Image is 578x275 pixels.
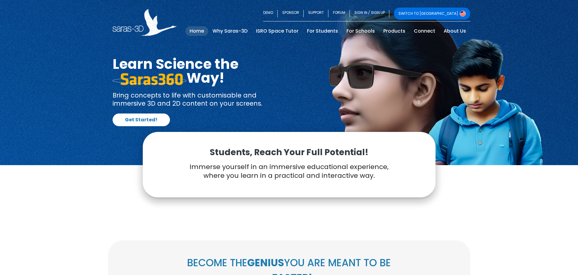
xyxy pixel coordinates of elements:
a: ISRO Space Tutor [252,26,303,36]
a: Why Saras-3D [208,26,252,36]
a: Products [379,26,410,36]
a: SUPPORT [304,8,328,20]
b: GENIUS [247,256,284,270]
p: Immerse yourself in an immersive educational experience, where you learn in a practical and inter... [158,163,420,180]
a: About Us [439,26,470,36]
img: Saras 3D [113,9,177,36]
a: DEMO [263,8,278,20]
p: Bring concepts to life with customisable and immersive 3D and 2D content on your screens. [113,91,285,108]
a: FORUM [328,8,350,20]
p: Students, Reach Your Full Potential! [158,147,420,158]
a: Connect [410,26,439,36]
a: SPONSOR [278,8,304,20]
a: Home [185,26,208,36]
img: Switch to USA [460,11,466,17]
a: For Students [303,26,342,36]
img: saras 360 [113,73,187,85]
a: Get Started! [113,114,170,126]
a: For Schools [342,26,379,36]
h1: Learn Science the Way! [113,57,285,85]
a: SIGN IN / SIGN UP [350,8,389,20]
a: SWITCH TO [GEOGRAPHIC_DATA] [394,8,470,20]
